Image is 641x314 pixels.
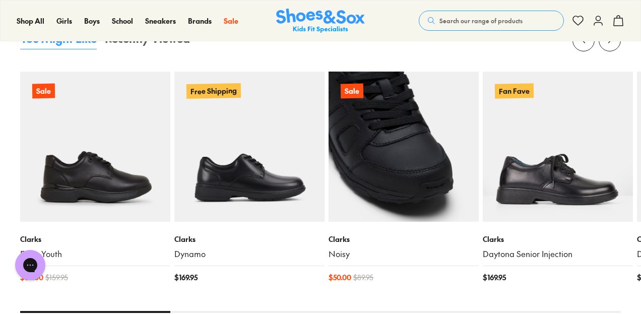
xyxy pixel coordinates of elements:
[56,16,72,26] a: Girls
[419,11,564,31] button: Search our range of products
[276,9,365,33] img: SNS_Logo_Responsive.svg
[174,234,325,244] p: Clarks
[32,84,55,99] p: Sale
[20,72,170,222] a: Sale
[340,83,364,99] p: Sale
[84,16,100,26] a: Boys
[439,16,523,25] span: Search our range of products
[17,16,44,26] a: Shop All
[20,248,170,260] a: Edge Youth
[483,272,506,283] span: $ 169.95
[45,272,68,283] span: $ 159.95
[112,16,133,26] a: School
[174,248,325,260] a: Dynamo
[483,234,633,244] p: Clarks
[186,83,241,99] p: Free Shipping
[224,16,238,26] a: Sale
[188,16,212,26] a: Brands
[145,16,176,26] a: Sneakers
[329,234,479,244] p: Clarks
[174,272,198,283] span: $ 169.95
[10,246,50,284] iframe: Gorgias live chat messenger
[483,248,633,260] a: Daytona Senior Injection
[329,272,351,283] span: $ 50.00
[495,84,534,99] p: Fan Fave
[353,272,373,283] span: $ 89.95
[276,9,365,33] a: Shoes & Sox
[20,234,170,244] p: Clarks
[329,248,479,260] a: Noisy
